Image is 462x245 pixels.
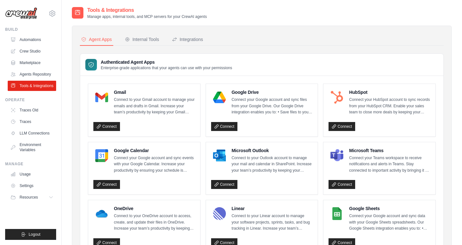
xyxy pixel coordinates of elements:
[349,155,430,174] p: Connect your Teams workspace to receive notifications and alerts in Teams. Stay connected to impo...
[114,205,195,212] h4: OneDrive
[101,65,232,70] p: Enterprise-grade applications that your agents can use with your permissions
[330,207,343,220] img: Google Sheets Logo
[211,122,238,131] a: Connect
[8,128,56,138] a: LLM Connections
[232,97,313,116] p: Connect your Google account and sync files from your Google Drive. Our Google Drive integration e...
[172,36,203,43] div: Integrations
[124,34,160,46] button: Internal Tools
[87,6,207,14] h2: Tools & Integrations
[349,213,430,232] p: Connect your Google account and sync data with your Google Sheets spreadsheets. Our Google Sheets...
[213,207,226,220] img: Linear Logo
[8,192,56,202] button: Resources
[213,91,226,104] img: Google Drive Logo
[5,7,37,20] img: Logo
[95,207,108,220] img: OneDrive Logo
[114,89,195,95] h4: Gmail
[93,122,120,131] a: Connect
[114,97,195,116] p: Connect to your Gmail account to manage your emails and drafts in Gmail. Increase your team’s pro...
[87,14,207,19] p: Manage apps, internal tools, and MCP servers for your CrewAI agents
[349,147,430,154] h4: Microsoft Teams
[232,155,313,174] p: Connect to your Outlook account to manage your mail and calendar in SharePoint. Increase your tea...
[349,97,430,116] p: Connect your HubSpot account to sync records from your HubSpot CRM. Enable your sales team to clo...
[8,69,56,79] a: Agents Repository
[232,213,313,232] p: Connect to your Linear account to manage your software projects, sprints, tasks, and bug tracking...
[8,117,56,127] a: Traces
[5,161,56,167] div: Manage
[232,89,313,95] h4: Google Drive
[125,36,159,43] div: Internal Tools
[8,140,56,155] a: Environment Variables
[8,35,56,45] a: Automations
[232,205,313,212] h4: Linear
[329,122,355,131] a: Connect
[5,27,56,32] div: Build
[95,91,108,104] img: Gmail Logo
[349,89,430,95] h4: HubSpot
[29,232,40,237] span: Logout
[213,149,226,162] img: Microsoft Outlook Logo
[8,181,56,191] a: Settings
[93,180,120,189] a: Connect
[5,229,56,240] button: Logout
[95,149,108,162] img: Google Calendar Logo
[330,91,343,104] img: HubSpot Logo
[114,155,195,174] p: Connect your Google account and sync events with your Google Calendar. Increase your productivity...
[5,97,56,102] div: Operate
[171,34,204,46] button: Integrations
[8,105,56,115] a: Traces Old
[211,180,238,189] a: Connect
[232,147,313,154] h4: Microsoft Outlook
[8,46,56,56] a: Crew Studio
[101,59,232,65] h3: Authenticated Agent Apps
[329,180,355,189] a: Connect
[20,195,38,200] span: Resources
[114,213,195,232] p: Connect to your OneDrive account to access, create, and update their files in OneDrive. Increase ...
[80,34,113,46] button: Agent Apps
[349,205,430,212] h4: Google Sheets
[8,169,56,179] a: Usage
[8,58,56,68] a: Marketplace
[81,36,112,43] div: Agent Apps
[114,147,195,154] h4: Google Calendar
[8,81,56,91] a: Tools & Integrations
[330,149,343,162] img: Microsoft Teams Logo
